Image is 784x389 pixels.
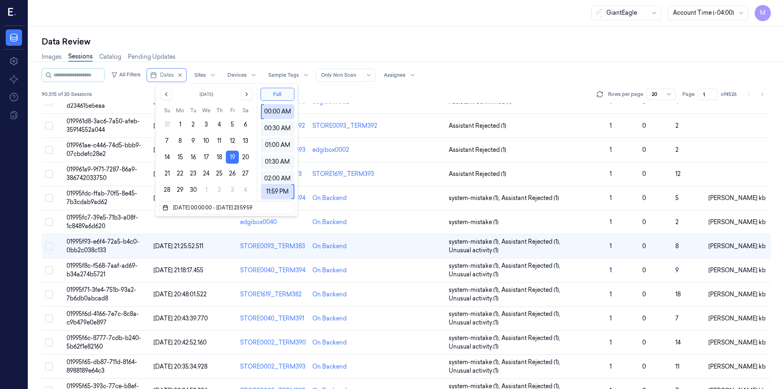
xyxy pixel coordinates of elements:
[226,107,239,115] th: Friday
[160,167,174,180] button: Sunday, September 21st, 2025
[45,242,53,250] button: Select row
[200,107,213,115] th: Wednesday
[42,36,771,47] div: Data Review
[154,291,207,298] span: [DATE] 20:48:01.522
[200,167,213,180] button: Wednesday, September 24th, 2025
[147,69,186,82] button: Dates
[501,194,559,202] span: Assistant Rejected (1)
[312,338,347,347] div: On Backend
[239,183,252,196] button: Saturday, October 4th, 2025
[755,5,771,21] span: M
[449,310,501,318] span: system-mistake (1) ,
[264,104,292,119] div: 00:00 AM
[610,170,612,178] span: 1
[160,151,174,164] button: Sunday, September 14th, 2025
[449,238,501,246] span: system-mistake (1) ,
[240,314,306,323] div: STORE0040_TERM391
[642,267,646,274] span: 0
[312,194,347,202] div: On Backend
[67,142,141,158] span: 019961ae-c446-74d5-bbb9-07cbdefc28e2
[213,151,226,164] button: Thursday, September 18th, 2025
[708,339,766,346] span: [PERSON_NAME] kb
[743,89,768,100] nav: pagination
[642,339,646,346] span: 0
[187,134,200,147] button: Tuesday, September 9th, 2025
[449,218,499,227] span: system-mistake (1)
[67,358,137,374] span: 01995f65-db87-711d-8164-8988189e64c3
[160,118,174,131] button: Sunday, August 31st, 2025
[42,91,92,98] span: 90,515 of 20 Sessions
[449,146,506,154] span: Assistant Rejected (1)
[239,167,252,180] button: Saturday, September 27th, 2025
[449,342,499,351] span: Unusual activity (1)
[721,91,737,98] span: of 4526
[67,118,140,133] span: 019961d8-3ac6-7a50-afeb-35914552a044
[187,151,200,164] button: Tuesday, September 16th, 2025
[449,122,506,130] span: Assistant Rejected (1)
[449,334,501,342] span: system-mistake (1) ,
[240,266,306,275] div: STORE0040_TERM394
[642,315,646,322] span: 0
[449,318,499,327] span: Unusual activity (1)
[312,170,374,178] div: STORE1619_TERM393
[45,338,53,347] button: Select row
[160,89,172,100] button: Go to the Previous Month
[67,166,137,182] span: 019961a9-9f71-7287-86a9-386742033750
[45,218,53,226] button: Select row
[756,89,768,100] button: Go to next page
[239,107,252,115] th: Saturday
[675,122,679,129] span: 2
[610,315,612,322] span: 1
[187,183,200,196] button: Tuesday, September 30th, 2025
[154,122,206,129] span: [DATE] 07:59:44.912
[67,310,139,326] span: 01995f6d-4166-7e7c-8c8a-c9b479e0e897
[610,98,612,105] span: 1
[177,89,236,100] button: [DATE]
[187,167,200,180] button: Tuesday, September 23rd, 2025
[154,363,207,370] span: [DATE] 20:35:34.928
[263,138,292,153] div: 01:00 AM
[200,118,213,131] button: Wednesday, September 3rd, 2025
[263,154,292,169] div: 01:30 AM
[675,194,679,202] span: 5
[99,53,121,61] a: Catalog
[610,339,612,346] span: 1
[708,194,766,202] span: [PERSON_NAME] kb
[642,146,646,153] span: 0
[610,146,612,153] span: 1
[200,183,213,196] button: Wednesday, October 1st, 2025
[45,314,53,322] button: Select row
[642,122,646,129] span: 0
[160,107,174,115] th: Sunday
[501,334,562,342] span: Assistant Rejected (1) ,
[67,262,138,278] span: 01995f8c-f568-7aaf-ad69-b34a274b5721
[675,242,679,250] span: 8
[610,194,612,202] span: 1
[449,246,499,255] span: Unusual activity (1)
[213,134,226,147] button: Thursday, September 11th, 2025
[160,107,252,196] table: September 2025
[174,134,187,147] button: Monday, September 8th, 2025
[240,290,306,299] div: STORE1619_TERM382
[213,167,226,180] button: Thursday, September 25th, 2025
[226,118,239,131] button: Friday, September 5th, 2025
[501,358,562,367] span: Assistant Rejected (1) ,
[160,183,174,196] button: Sunday, September 28th, 2025
[608,91,643,98] p: Rows per page
[312,290,347,299] div: On Backend
[675,267,679,274] span: 9
[67,286,136,302] span: 01995f71-3fe4-751b-93a2-7b6db0abcad8
[312,266,347,275] div: On Backend
[154,194,207,202] span: [DATE] 22:45:42.969
[675,363,679,370] span: 11
[263,171,292,186] div: 02:00 AM
[708,291,766,298] span: [PERSON_NAME] kb
[241,89,252,100] button: Go to the Next Month
[263,184,291,199] div: 11:59 PM
[154,339,207,346] span: [DATE] 20:42:52.160
[171,203,287,213] input: Dates
[45,362,53,371] button: Select row
[312,218,347,227] div: On Backend
[226,134,239,147] button: Friday, September 12th, 2025
[160,134,174,147] button: Sunday, September 7th, 2025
